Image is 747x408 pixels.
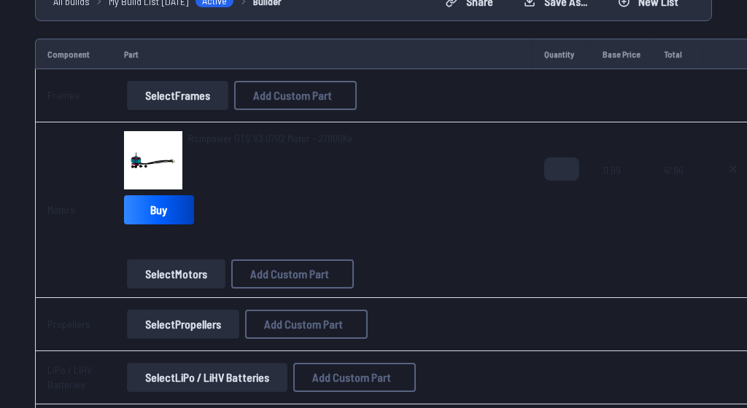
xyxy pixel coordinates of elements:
[591,39,652,69] td: Base Price
[293,363,416,392] button: Add Custom Part
[652,39,703,69] td: Total
[264,318,343,330] span: Add Custom Part
[124,363,290,392] a: SelectLiPo / LiHV Batteries
[124,195,194,224] a: Buy
[47,89,80,101] a: Frames
[253,90,332,101] span: Add Custom Part
[250,268,329,280] span: Add Custom Part
[124,81,231,110] a: SelectFrames
[47,318,90,330] a: Propellers
[47,203,75,216] a: Motors
[188,131,352,146] a: Rcinpower GTS V3 0702 Motor - 27000Kv
[127,259,225,289] button: SelectMotors
[112,39,533,69] td: Part
[188,132,352,144] span: Rcinpower GTS V3 0702 Motor - 27000Kv
[533,39,591,69] td: Quantity
[245,310,368,339] button: Add Custom Part
[603,157,640,227] span: 11.99
[234,81,357,110] button: Add Custom Part
[127,310,239,339] button: SelectPropellers
[124,259,228,289] a: SelectMotors
[124,131,182,189] img: image
[664,157,692,227] span: 47.96
[47,364,92,391] a: LiPo / LiHV Batteries
[127,363,287,392] button: SelectLiPo / LiHV Batteries
[127,81,228,110] button: SelectFrames
[231,259,354,289] button: Add Custom Part
[312,372,391,383] span: Add Custom Part
[124,310,242,339] a: SelectPropellers
[35,39,112,69] td: Component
